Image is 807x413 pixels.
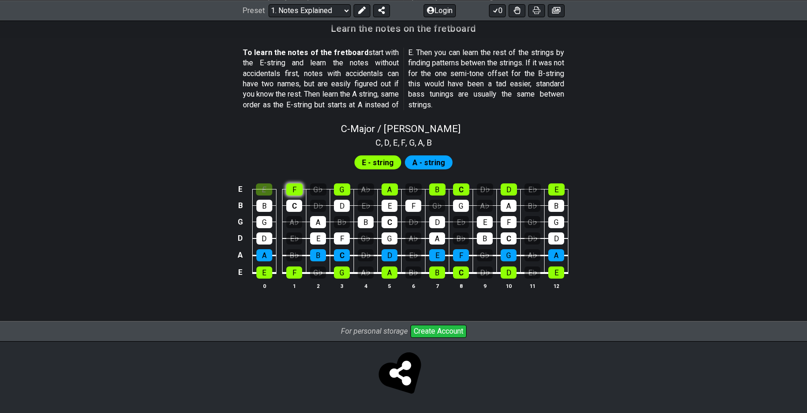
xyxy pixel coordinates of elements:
div: E♭ [405,249,421,261]
div: D [382,249,397,261]
strong: To learn the notes of the fretboard [243,48,368,57]
button: Login [424,4,456,17]
div: B♭ [334,216,350,228]
th: 1 [283,281,306,291]
div: A [382,183,398,196]
div: C [334,249,350,261]
th: 2 [306,281,330,291]
div: C [453,183,469,196]
div: E [548,266,564,279]
div: E [382,200,397,212]
div: D♭ [358,249,374,261]
div: D♭ [310,200,326,212]
th: 10 [497,281,521,291]
div: F [334,232,350,245]
div: G [501,249,517,261]
div: G♭ [524,216,540,228]
div: D♭ [477,266,493,279]
section: Scale pitch classes [371,134,436,149]
span: Preset [242,6,265,15]
div: D [429,216,445,228]
td: E [235,264,246,281]
button: Edit Preset [354,4,370,17]
div: A♭ [477,200,493,212]
div: B♭ [405,183,422,196]
div: D [256,232,272,245]
div: D [334,200,350,212]
div: B [429,183,446,196]
div: D♭ [405,216,421,228]
div: E♭ [524,183,541,196]
div: D♭ [477,183,493,196]
div: B [548,200,564,212]
div: B [477,232,493,245]
span: G [409,136,415,149]
div: A♭ [524,249,540,261]
th: 9 [473,281,497,291]
th: 5 [378,281,402,291]
span: C - Major / [PERSON_NAME] [341,123,460,134]
select: Preset [269,4,351,17]
div: C [382,216,397,228]
span: , [389,136,393,149]
div: E♭ [358,200,374,212]
div: G♭ [310,266,326,279]
th: 7 [425,281,449,291]
td: E [235,182,246,198]
span: D [384,136,389,149]
button: Print [528,4,545,17]
div: F [405,200,421,212]
span: Click to store and share! [381,354,426,399]
div: G [334,183,350,196]
th: 11 [521,281,545,291]
th: 3 [330,281,354,291]
div: A [548,249,564,261]
div: E♭ [453,216,469,228]
div: A♭ [405,232,421,245]
div: F [286,266,302,279]
div: F [501,216,517,228]
span: , [405,136,409,149]
button: Toggle Dexterity for all fretkits [509,4,525,17]
div: D [501,266,517,279]
div: G♭ [310,183,326,196]
td: A [235,247,246,264]
div: G [256,216,272,228]
button: Create Account [411,325,467,338]
div: G♭ [429,200,445,212]
th: 8 [449,281,473,291]
div: E [310,232,326,245]
span: , [381,136,385,149]
div: F [453,249,469,261]
div: A♭ [358,183,374,196]
div: A♭ [358,266,374,279]
i: For personal storage [341,327,408,336]
div: C [501,232,517,245]
th: 0 [252,281,276,291]
div: B [429,266,445,279]
div: B [256,200,272,212]
td: D [235,230,246,247]
span: , [415,136,418,149]
div: A [310,216,326,228]
span: B [427,136,432,149]
span: F [401,136,405,149]
h3: Learn the notes on the fretboard [331,23,476,34]
span: , [423,136,427,149]
div: G [453,200,469,212]
div: G [334,266,350,279]
div: F [286,183,303,196]
div: E [256,183,272,196]
button: Create image [548,4,565,17]
p: start with the E-string and learn the notes without accidentals first, notes with accidentals can... [243,48,564,110]
div: A♭ [286,216,302,228]
span: E [393,136,398,149]
div: B♭ [286,249,302,261]
div: G [548,216,564,228]
div: D [548,232,564,245]
div: C [453,266,469,279]
div: B♭ [524,200,540,212]
button: 0 [489,4,506,17]
th: 4 [354,281,378,291]
td: G [235,214,246,230]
